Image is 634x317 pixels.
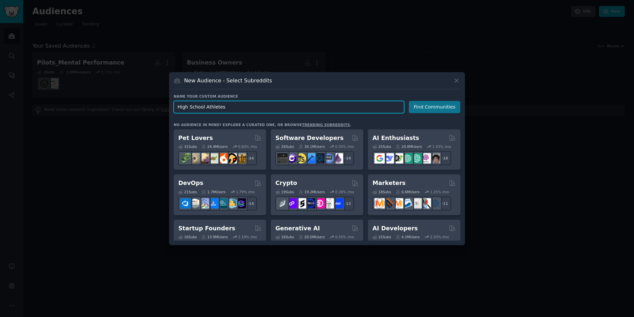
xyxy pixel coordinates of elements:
[180,198,191,208] img: azuredevops
[174,122,351,127] div: No audience in mind? Explore a curated one, or browse .
[178,190,197,194] div: 21 Sub s
[421,198,431,208] img: MarketingResearch
[275,235,294,239] div: 16 Sub s
[393,153,403,163] img: AItoolsCatalog
[374,153,385,163] img: GoogleGeminiAI
[430,235,449,239] div: 2.33 % /mo
[335,144,354,149] div: 0.35 % /mo
[201,235,228,239] div: 13.9M Users
[178,144,197,149] div: 31 Sub s
[396,144,422,149] div: 20.8M Users
[277,153,288,163] img: software
[174,94,460,99] h3: Name your custom audience
[238,235,257,239] div: 1.19 % /mo
[430,190,449,194] div: 1.25 % /mo
[340,197,354,210] div: + 12
[178,235,197,239] div: 16 Sub s
[287,153,297,163] img: csharp
[340,151,354,165] div: + 19
[180,153,191,163] img: herpetology
[299,235,325,239] div: 20.5M Users
[277,198,288,208] img: ethfinance
[296,153,306,163] img: learnjavascript
[372,134,419,142] h2: AI Enthusiasts
[335,190,354,194] div: 0.26 % /mo
[384,153,394,163] img: DeepSeek
[437,151,451,165] div: + 18
[374,198,385,208] img: content_marketing
[174,101,404,113] input: Pick a short name, like "Digital Marketers" or "Movie-Goers"
[302,123,350,127] a: trending subreddits
[208,153,218,163] img: turtle
[372,224,418,233] h2: AI Developers
[411,153,422,163] img: chatgpt_prompts_
[396,190,420,194] div: 6.6M Users
[275,190,294,194] div: 19 Sub s
[432,144,451,149] div: 1.43 % /mo
[402,198,412,208] img: Emailmarketing
[396,235,420,239] div: 4.1M Users
[275,179,297,187] h2: Crypto
[190,198,200,208] img: AWS_Certified_Experts
[314,198,325,208] img: defiblockchain
[372,190,391,194] div: 18 Sub s
[421,153,431,163] img: OpenAIDev
[201,190,226,194] div: 1.7M Users
[335,235,354,239] div: 0.55 % /mo
[287,198,297,208] img: 0xPolygon
[227,153,237,163] img: PetAdvice
[372,235,391,239] div: 15 Sub s
[409,101,460,113] button: Find Communities
[333,198,343,208] img: defi_
[275,144,294,149] div: 26 Sub s
[333,153,343,163] img: elixir
[236,190,255,194] div: 1.79 % /mo
[430,198,440,208] img: OnlineMarketing
[217,153,228,163] img: cockatiel
[411,198,422,208] img: googleads
[238,144,257,149] div: 0.60 % /mo
[190,153,200,163] img: ballpython
[324,198,334,208] img: CryptoNews
[296,198,306,208] img: ethstaker
[201,144,228,149] div: 24.4M Users
[384,198,394,208] img: bigseo
[372,144,391,149] div: 25 Sub s
[402,153,412,163] img: chatgpt_promptDesign
[275,224,320,233] h2: Generative AI
[314,153,325,163] img: reactnative
[243,197,257,210] div: + 14
[199,153,209,163] img: leopardgeckos
[243,151,257,165] div: + 24
[208,198,218,208] img: DevOpsLinks
[372,179,405,187] h2: Marketers
[393,198,403,208] img: AskMarketing
[178,179,203,187] h2: DevOps
[199,198,209,208] img: Docker_DevOps
[227,198,237,208] img: aws_cdk
[324,153,334,163] img: AskComputerScience
[299,190,325,194] div: 19.2M Users
[299,144,325,149] div: 30.1M Users
[236,198,246,208] img: PlatformEngineers
[275,134,343,142] h2: Software Developers
[305,153,315,163] img: iOSProgramming
[305,198,315,208] img: web3
[178,134,213,142] h2: Pet Lovers
[437,197,451,210] div: + 11
[236,153,246,163] img: dogbreed
[430,153,440,163] img: ArtificalIntelligence
[184,77,272,84] h3: New Audience - Select Subreddits
[178,224,235,233] h2: Startup Founders
[217,198,228,208] img: platformengineering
